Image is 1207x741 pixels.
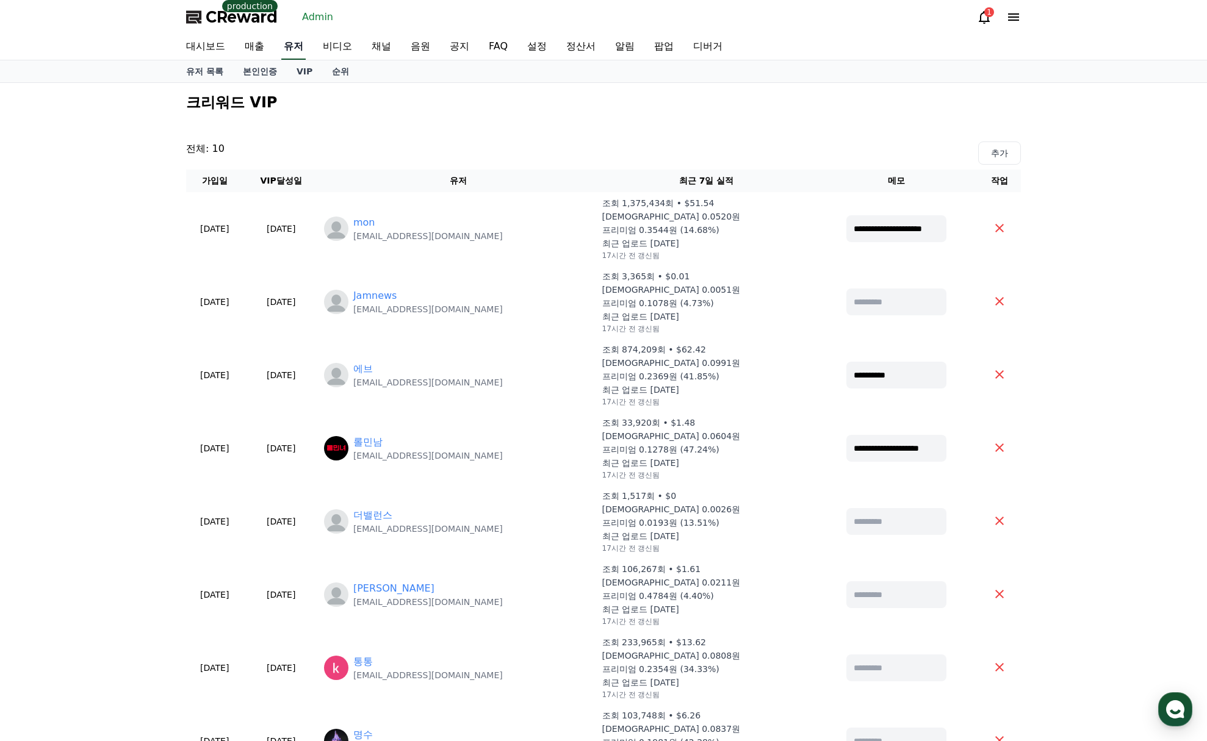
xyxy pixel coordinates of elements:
p: 프리미엄 0.1278원 (47.24%) [602,443,719,456]
p: 17시간 전 갱신됨 [602,324,660,334]
p: [DEMOGRAPHIC_DATA] 0.0991원 [602,357,741,369]
p: [DEMOGRAPHIC_DATA] 0.0520원 [602,210,741,223]
div: 1 [984,7,994,17]
a: 채널 [362,34,401,60]
p: 프리미엄 0.2354원 (34.33%) [602,663,719,675]
a: [PERSON_NAME] [353,581,434,596]
th: 메모 [816,170,978,192]
p: 17시간 전 갱신됨 [602,397,660,407]
img: https://cdn.creward.net/profile/user/profile_blank.webp [324,509,348,534]
th: 최근 7일 실적 [597,170,816,192]
p: 최근 업로드 [DATE] [602,310,679,323]
p: 프리미엄 0.3544원 (14.68%) [602,224,719,236]
img: https://cdn.creward.net/profile/user/profile_blank.webp [324,363,348,387]
a: 대화 [81,387,157,417]
p: [EMAIL_ADDRESS][DOMAIN_NAME] [353,449,503,462]
p: 17시간 전 갱신됨 [602,251,660,260]
a: VIP [287,60,322,82]
a: 에브 [353,362,373,376]
p: 프리미엄 0.0193원 (13.51%) [602,517,719,529]
span: 설정 [189,405,203,415]
button: 추가 [978,141,1021,165]
p: 최근 업로드 [DATE] [602,676,679,689]
p: [DEMOGRAPHIC_DATA] 0.0026원 [602,503,741,515]
p: 전체: 10 [186,141,225,165]
span: 홈 [38,405,46,415]
img: https://lh3.googleusercontent.com/a/ACg8ocIBnWwqV0eXG_KuFoolGCfr3AxDWXc-3Vl4NaZtHcYys-323Q=s96-c [324,656,348,680]
a: 유저 [281,34,306,60]
p: [DEMOGRAPHIC_DATA] 0.0211원 [602,576,741,589]
p: [EMAIL_ADDRESS][DOMAIN_NAME] [353,303,503,315]
td: [DATE] [243,631,319,704]
p: [EMAIL_ADDRESS][DOMAIN_NAME] [353,669,503,681]
a: 1 [977,10,992,24]
p: [EMAIL_ADDRESS][DOMAIN_NAME] [353,376,503,388]
p: [DEMOGRAPHIC_DATA] 0.0837원 [602,723,741,735]
th: 가입일 [186,170,243,192]
p: [DEMOGRAPHIC_DATA] 0.0051원 [602,284,741,296]
p: 최근 업로드 [DATE] [602,457,679,469]
a: 설정 [157,387,234,417]
a: CReward [186,7,278,27]
p: 조회 1,517회 • $0 [602,490,677,502]
a: 비디오 [313,34,362,60]
a: FAQ [479,34,517,60]
p: [EMAIL_ADDRESS][DOMAIN_NAME] [353,523,503,535]
p: 최근 업로드 [DATE] [602,603,679,615]
a: 디버거 [683,34,732,60]
span: 대화 [112,406,126,415]
td: [DATE] [186,558,243,631]
td: [DATE] [186,412,243,485]
p: 조회 33,920회 • $1.48 [602,417,696,429]
td: [DATE] [243,338,319,412]
a: 팝업 [644,34,683,60]
td: [DATE] [243,412,319,485]
a: 정산서 [557,34,605,60]
p: 17시간 전 갱신됨 [602,470,660,480]
a: 설정 [517,34,557,60]
p: [EMAIL_ADDRESS][DOMAIN_NAME] [353,230,503,242]
span: CReward [206,7,278,27]
a: 본인인증 [233,60,287,82]
p: 17시간 전 갱신됨 [602,690,660,700]
a: 매출 [235,34,274,60]
img: profile_blank.webp [324,217,348,241]
a: 더밸런스 [353,508,392,523]
td: [DATE] [186,265,243,338]
p: 17시간 전 갱신됨 [602,617,660,626]
td: [DATE] [243,192,319,265]
a: Jamnews [353,288,397,303]
p: 최근 업로드 [DATE] [602,237,679,249]
a: Admin [297,7,338,27]
img: profile_blank.webp [324,290,348,314]
p: 조회 874,209회 • $62.42 [602,343,707,356]
td: [DATE] [243,485,319,558]
p: 조회 233,965회 • $13.62 [602,636,707,648]
h2: 크리워드 VIP [186,93,1021,112]
td: [DATE] [243,558,319,631]
td: [DATE] [186,338,243,412]
a: 순위 [322,60,359,82]
p: 조회 1,375,434회 • $51.54 [602,197,715,209]
p: 최근 업로드 [DATE] [602,384,679,396]
p: 조회 106,267회 • $1.61 [602,563,701,575]
td: [DATE] [186,192,243,265]
td: [DATE] [186,485,243,558]
p: [EMAIL_ADDRESS][DOMAIN_NAME] [353,596,503,608]
p: 최근 업로드 [DATE] [602,530,679,542]
a: 통통 [353,654,373,669]
img: https://lh3.googleusercontent.com/a/ACg8ocIRkcOePDkb8G556KPr_g5gDUzm96TACHS6QOMRMdmg6EqxY2Y=s96-c [324,436,348,460]
p: 프리미엄 0.4784원 (4.40%) [602,590,714,602]
a: 대시보드 [176,34,235,60]
a: 공지 [440,34,479,60]
td: [DATE] [243,265,319,338]
th: VIP달성일 [243,170,319,192]
a: 알림 [605,34,644,60]
th: 유저 [319,170,597,192]
p: 조회 103,748회 • $6.26 [602,709,701,721]
a: 음원 [401,34,440,60]
img: profile_blank.webp [324,582,348,607]
a: mon [353,215,375,230]
a: 롤민남 [353,435,383,449]
p: 프리미엄 0.1078원 (4.73%) [602,297,714,309]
